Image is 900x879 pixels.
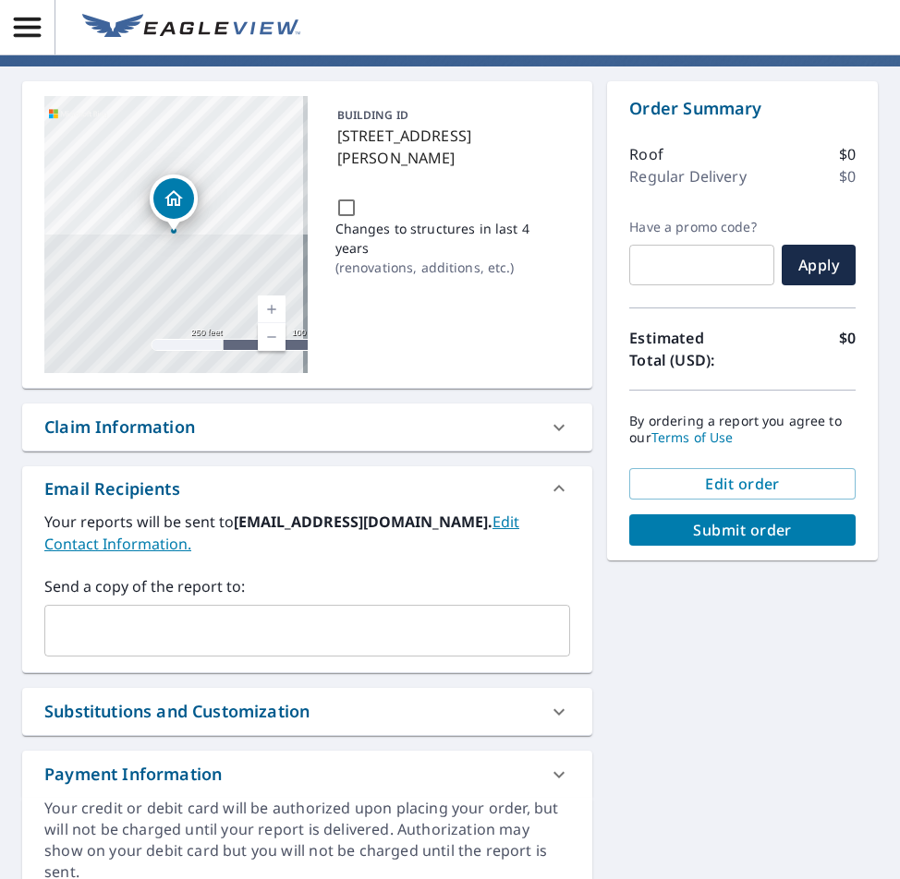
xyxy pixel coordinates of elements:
a: Current Level 17, Zoom In [258,295,286,323]
div: Payment Information [22,751,592,798]
img: EV Logo [82,14,300,42]
div: Claim Information [44,415,195,439]
p: Changes to structures in last 4 years [335,219,566,258]
div: Dropped pin, building 1, Residential property, 48 Le Moyne Dr Beaufort, SC 29907 [150,175,198,232]
label: Your reports will be sent to [44,511,570,555]
div: Substitutions and Customization [22,688,592,735]
button: Apply [782,245,856,285]
p: $0 [839,327,856,371]
p: $0 [839,143,856,165]
p: BUILDING ID [337,107,408,123]
p: By ordering a report you agree to our [629,413,856,446]
p: Order Summary [629,96,856,121]
a: Terms of Use [651,428,734,446]
div: Substitutions and Customization [44,699,310,724]
label: Send a copy of the report to: [44,575,570,597]
a: Current Level 17, Zoom Out [258,323,286,351]
div: Email Recipients [22,466,592,511]
div: Email Recipients [44,476,180,501]
p: Roof [629,143,663,165]
span: Edit order [644,474,841,494]
span: Apply [797,255,841,275]
p: Estimated Total (USD): [629,327,742,371]
p: ( renovations, additions, etc. ) [335,258,566,277]
p: [STREET_ADDRESS][PERSON_NAME] [337,125,564,169]
div: Claim Information [22,403,592,451]
button: Submit order [629,514,856,546]
b: [EMAIL_ADDRESS][DOMAIN_NAME]. [234,512,493,532]
a: EV Logo [71,3,311,53]
label: Have a promo code? [629,219,773,235]
p: Regular Delivery [629,165,746,187]
button: Edit order [629,468,856,500]
span: Submit order [644,520,841,540]
p: $0 [839,165,856,187]
div: Payment Information [44,762,222,787]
